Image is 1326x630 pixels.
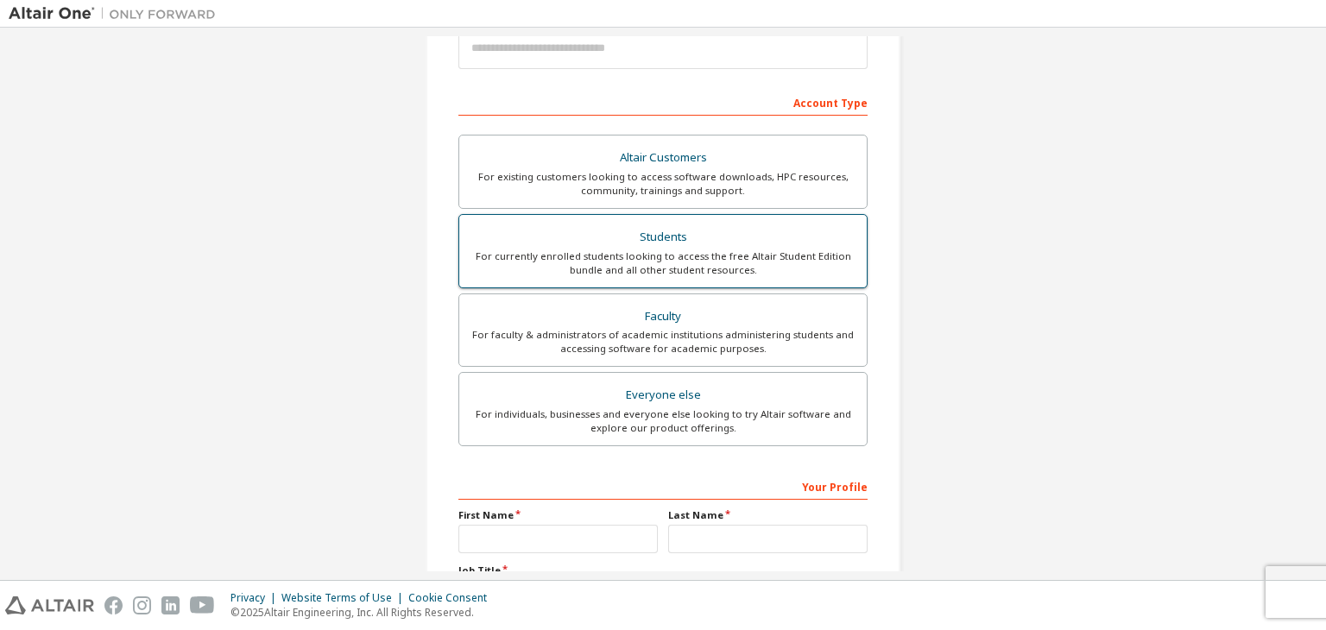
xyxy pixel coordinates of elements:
img: youtube.svg [190,596,215,614]
img: instagram.svg [133,596,151,614]
img: altair_logo.svg [5,596,94,614]
label: Job Title [458,564,868,577]
div: For individuals, businesses and everyone else looking to try Altair software and explore our prod... [470,407,856,435]
p: © 2025 Altair Engineering, Inc. All Rights Reserved. [230,605,497,620]
div: Faculty [470,305,856,329]
div: Privacy [230,591,281,605]
div: Website Terms of Use [281,591,408,605]
img: facebook.svg [104,596,123,614]
label: Last Name [668,508,868,522]
div: Account Type [458,88,868,116]
img: linkedin.svg [161,596,180,614]
div: Students [470,225,856,249]
div: Altair Customers [470,146,856,170]
div: Cookie Consent [408,591,497,605]
div: For faculty & administrators of academic institutions administering students and accessing softwa... [470,328,856,356]
div: Your Profile [458,472,868,500]
div: For existing customers looking to access software downloads, HPC resources, community, trainings ... [470,170,856,198]
img: Altair One [9,5,224,22]
label: First Name [458,508,658,522]
div: For currently enrolled students looking to access the free Altair Student Edition bundle and all ... [470,249,856,277]
div: Everyone else [470,383,856,407]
